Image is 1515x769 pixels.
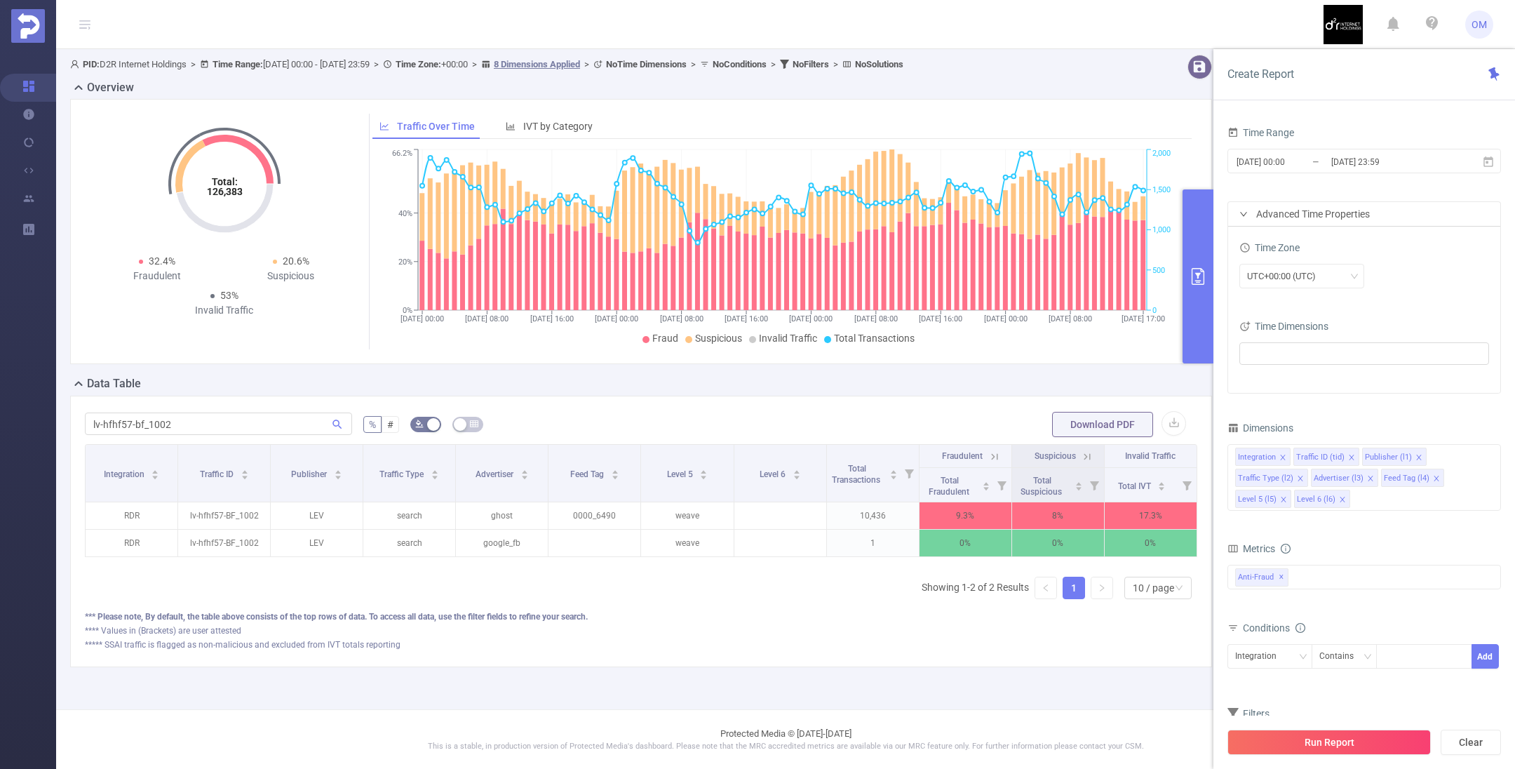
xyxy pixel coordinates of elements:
[1075,485,1082,489] i: icon: caret-down
[1365,448,1412,467] div: Publisher (l1)
[611,474,619,478] i: icon: caret-down
[397,121,475,132] span: Traffic Over Time
[271,502,363,529] p: LEV
[759,333,817,344] span: Invalid Traffic
[379,469,426,479] span: Traffic Type
[271,530,363,556] p: LEV
[1091,577,1113,599] li: Next Page
[1052,412,1153,437] button: Download PDF
[1239,321,1328,332] span: Time Dimensions
[1295,623,1305,633] i: icon: info-circle
[431,468,439,476] div: Sort
[920,530,1011,556] p: 0%
[1227,708,1270,719] span: Filters
[178,502,270,529] p: lv-hfhf57-BF_1002
[1280,496,1287,504] i: icon: close
[370,59,383,69] span: >
[151,468,159,472] i: icon: caret-up
[827,502,919,529] p: 10,436
[387,419,393,430] span: #
[1063,577,1084,599] a: 1
[1238,469,1293,488] div: Traffic Type (l2)
[1098,584,1106,592] i: icon: right
[1133,577,1174,599] div: 10 / page
[659,314,703,323] tspan: [DATE] 08:00
[767,59,780,69] span: >
[1049,314,1092,323] tspan: [DATE] 08:00
[829,59,842,69] span: >
[104,469,147,479] span: Integration
[1319,645,1363,668] div: Contains
[832,464,882,485] span: Total Transactions
[1177,468,1197,502] i: Filter menu
[506,121,516,131] i: icon: bar-chart
[1330,152,1443,171] input: End date
[1035,577,1057,599] li: Previous Page
[1348,454,1355,462] i: icon: close
[468,59,481,69] span: >
[241,468,249,476] div: Sort
[1227,127,1294,138] span: Time Range
[725,314,768,323] tspan: [DATE] 16:00
[1279,569,1284,586] span: ✕
[1293,448,1359,466] li: Traffic ID (tid)
[220,290,238,301] span: 53%
[1363,653,1372,662] i: icon: down
[1311,469,1378,487] li: Advertiser (l3)
[70,60,83,69] i: icon: user
[922,577,1029,599] li: Showing 1-2 of 2 Results
[982,480,990,484] i: icon: caret-up
[1367,475,1374,483] i: icon: close
[431,474,439,478] i: icon: caret-down
[1235,152,1349,171] input: Start date
[1235,448,1291,466] li: Integration
[1244,345,1246,362] input: filter select
[187,59,200,69] span: >
[1441,730,1501,755] button: Clear
[919,314,962,323] tspan: [DATE] 16:00
[667,469,695,479] span: Level 5
[1381,469,1444,487] li: Feed Tag (l4)
[11,9,45,43] img: Protected Media
[1042,584,1050,592] i: icon: left
[1075,480,1083,488] div: Sort
[1239,242,1300,253] span: Time Zone
[1297,475,1304,483] i: icon: close
[1228,202,1500,226] div: icon: rightAdvanced Time Properties
[1152,306,1157,315] tspan: 0
[241,474,248,478] i: icon: caret-down
[760,469,788,479] span: Level 6
[1238,490,1277,509] div: Level 5 (l5)
[415,420,424,428] i: icon: bg-colors
[520,474,528,478] i: icon: caret-down
[363,502,455,529] p: search
[1243,622,1305,634] span: Conditions
[929,476,971,497] span: Total Fraudulent
[1350,272,1359,282] i: icon: down
[456,502,548,529] p: ghost
[456,530,548,556] p: google_fb
[1012,502,1104,529] p: 8%
[291,469,329,479] span: Publisher
[652,333,678,344] span: Fraud
[1175,584,1183,594] i: icon: down
[1125,451,1176,461] span: Invalid Traffic
[1157,480,1166,488] div: Sort
[1415,454,1422,462] i: icon: close
[1158,485,1166,489] i: icon: caret-down
[396,59,441,69] b: Time Zone:
[86,530,177,556] p: RDR
[611,468,619,472] i: icon: caret-up
[1297,490,1335,509] div: Level 6 (l6)
[548,502,640,529] p: 0000_6490
[713,59,767,69] b: No Conditions
[369,419,376,430] span: %
[1122,314,1165,323] tspan: [DATE] 17:00
[83,59,100,69] b: PID:
[1075,480,1082,484] i: icon: caret-up
[889,468,898,476] div: Sort
[982,485,990,489] i: icon: caret-down
[1235,469,1308,487] li: Traffic Type (l2)
[1227,730,1431,755] button: Run Report
[86,502,177,529] p: RDR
